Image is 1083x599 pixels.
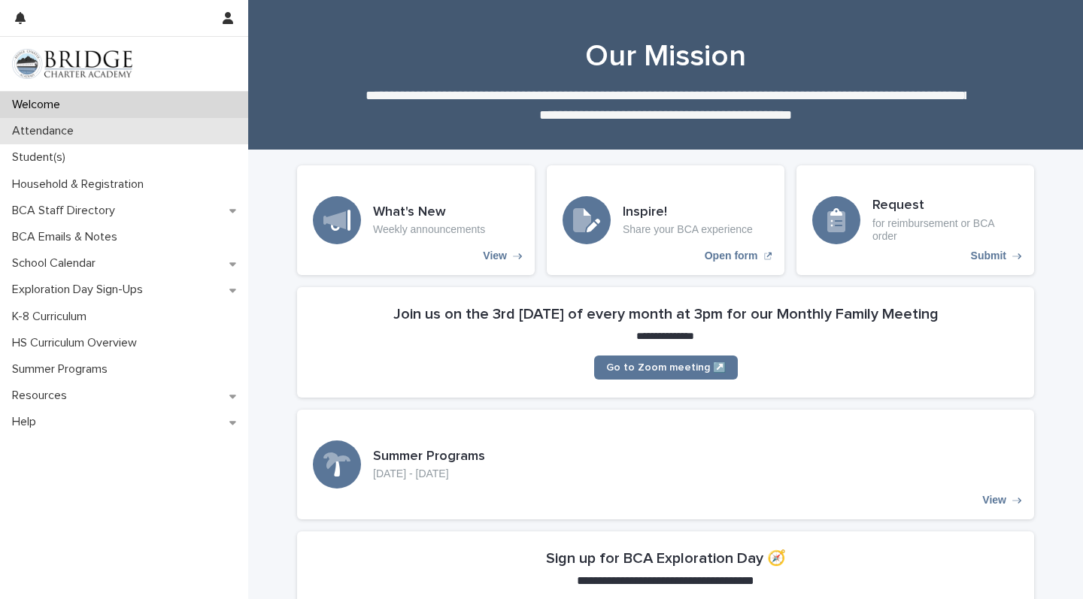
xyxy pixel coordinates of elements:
[971,250,1006,262] p: Submit
[6,336,149,350] p: HS Curriculum Overview
[872,217,1018,243] p: for reimbursement or BCA order
[12,49,132,79] img: V1C1m3IdTEidaUdm9Hs0
[6,362,120,377] p: Summer Programs
[297,38,1034,74] h1: Our Mission
[373,467,485,480] p: [DATE] - [DATE]
[373,204,485,221] h3: What's New
[623,223,753,236] p: Share your BCA experience
[705,250,758,262] p: Open form
[6,98,72,112] p: Welcome
[872,198,1018,214] h3: Request
[373,223,485,236] p: Weekly announcements
[6,283,155,297] p: Exploration Day Sign-Ups
[373,449,485,465] h3: Summer Programs
[6,415,48,429] p: Help
[982,494,1006,507] p: View
[6,310,99,324] p: K-8 Curriculum
[6,124,86,138] p: Attendance
[297,165,535,275] a: View
[606,362,726,373] span: Go to Zoom meeting ↗️
[796,165,1034,275] a: Submit
[623,204,753,221] h3: Inspire!
[6,204,127,218] p: BCA Staff Directory
[393,305,939,323] h2: Join us on the 3rd [DATE] of every month at 3pm for our Monthly Family Meeting
[6,389,79,403] p: Resources
[6,177,156,192] p: Household & Registration
[6,230,129,244] p: BCA Emails & Notes
[483,250,507,262] p: View
[6,150,77,165] p: Student(s)
[546,549,786,567] h2: Sign up for BCA Exploration Day 🧭
[547,165,784,275] a: Open form
[6,256,108,271] p: School Calendar
[594,355,738,380] a: Go to Zoom meeting ↗️
[297,410,1034,519] a: View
